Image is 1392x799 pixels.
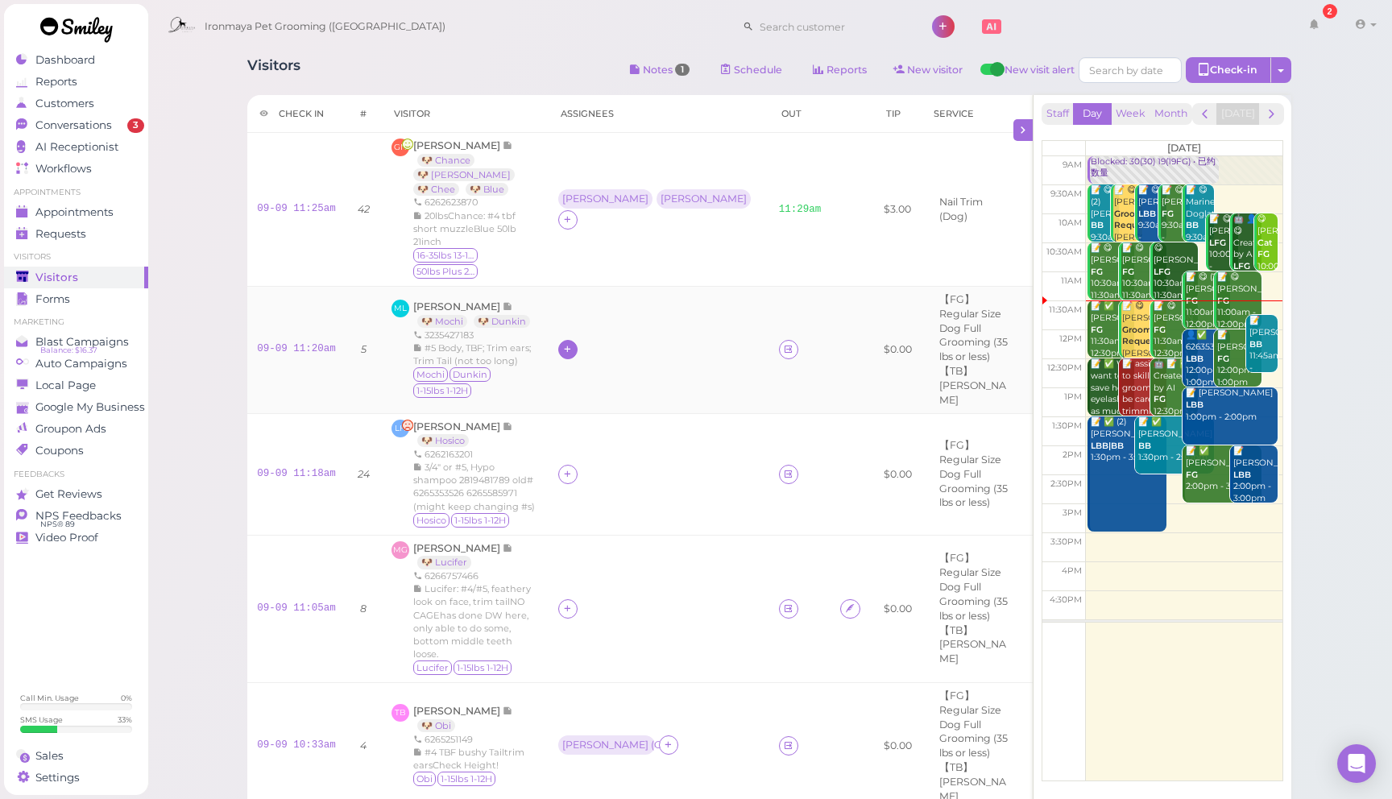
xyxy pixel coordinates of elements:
button: Day [1073,103,1112,125]
td: $0.00 [874,413,922,535]
td: $3.00 [874,133,922,287]
th: Service [922,95,1025,133]
div: 📝 [PERSON_NAME] 1:00pm - 2:00pm [1185,387,1278,423]
a: 🐶 [PERSON_NAME] [413,168,515,181]
b: FG [1091,325,1103,335]
button: Staff [1042,103,1074,125]
span: Workflows [35,162,92,176]
span: 1-15lbs 1-12H [413,383,471,398]
div: Open Intercom Messenger [1337,744,1376,783]
h1: Visitors [247,57,300,87]
div: 👤✅ 6263535849 12:00pm - 1:00pm [1185,329,1230,388]
span: 2pm [1063,449,1082,460]
th: Tip [874,95,922,133]
span: NPS® 89 [40,518,75,531]
span: 2:30pm [1050,478,1082,489]
b: FG [1122,267,1134,277]
span: Appointments [35,205,114,219]
div: 🤖 👤😋 Created by AI 10:00am - 11:00am [1232,213,1261,308]
span: Visitors [35,271,78,284]
div: [PERSON_NAME] [562,193,648,205]
div: 📝 😋 (2) [PERSON_NAME] 9:30am - 10:30am [1090,184,1119,267]
th: Visitor [382,95,549,133]
button: Week [1111,103,1150,125]
b: FG [1154,394,1166,404]
a: 09-09 11:05am [257,602,336,614]
span: Customers [35,97,94,110]
a: 09-09 11:18am [257,468,336,479]
a: Get Reviews [4,483,148,505]
a: Sales [4,745,148,767]
span: AI Receptionist [35,140,118,154]
span: Mochi [413,367,448,382]
b: LBB [1233,470,1251,480]
th: Check in [247,95,346,133]
span: 12:30pm [1047,362,1082,373]
div: 🤖 📝 ✅ Created by AI 12:30pm - 1:30pm [1153,358,1198,429]
span: 9am [1063,159,1082,170]
div: 📝 ✅ We want to save her eyelashes as much as possible. Thank you. 12:30pm - 1:30pm [1090,358,1135,500]
span: 4:30pm [1050,594,1082,605]
span: Ironmaya Pet Grooming ([GEOGRAPHIC_DATA]) [205,4,445,49]
a: Forms [4,288,148,310]
span: Get Reviews [35,487,102,501]
div: 📝 😋 [PERSON_NAME] [PERSON_NAME] 9:30am - 10:30am [1113,184,1142,279]
span: LH [391,420,409,437]
span: 11am [1061,275,1082,286]
div: 📝 😋 [PERSON_NAME] 10:00am - 11:00am [1208,213,1237,284]
span: Obi [413,772,436,786]
td: $0.00 [874,286,922,413]
div: 📝 😋 [PERSON_NAME] 9:30am - 10:30am [1137,184,1166,255]
span: 12pm [1059,333,1082,344]
a: [PERSON_NAME] 🐶 Mochi 🐶 Dunkin [413,300,538,327]
span: [PERSON_NAME] [413,420,503,433]
span: [PERSON_NAME] [413,705,503,717]
div: 📝 😋 [PERSON_NAME] 11:00am - 12:00pm [1216,271,1261,330]
div: [PERSON_NAME] (Obi) [558,735,659,756]
a: 🐶 Obi [417,719,455,732]
b: FG [1162,209,1174,219]
a: Customers [4,93,148,114]
span: Hosico [413,513,449,528]
span: 3:30pm [1050,536,1082,547]
span: Requests [35,227,86,241]
span: Balance: $16.37 [40,344,97,357]
div: 📝 😋 [PERSON_NAME] [PERSON_NAME] 11:30am - 12:30pm [1121,300,1166,383]
div: Call Min. Usage [20,693,79,703]
span: 1-15lbs 1-12H [451,513,509,528]
span: 1pm [1064,391,1082,402]
a: [PERSON_NAME] 🐶 Lucifer [413,542,513,569]
div: 6265251149 [413,733,539,746]
span: #4 TBF bushy Tailtrim earsCheck Height! [413,747,524,771]
li: Nail Trim (Dog) [935,195,1015,224]
b: BB [1186,220,1199,230]
span: Note [503,139,513,151]
a: Conversations 3 [4,114,148,136]
i: 42 [358,203,370,215]
div: 📝 😋 Marine Doglatyan 9:30am - 10:30am [1185,184,1214,267]
div: 6262163201 [413,448,539,461]
a: Requests [4,223,148,245]
span: Local Page [35,379,96,392]
span: 11:30am [1049,304,1082,315]
a: Schedule [707,57,796,83]
span: 1-15lbs 1-12H [454,660,512,675]
li: 【TB】[PERSON_NAME] [935,623,1015,667]
div: 📝 [PERSON_NAME] 2:00pm - 3:00pm [1232,445,1278,504]
div: 📝 ✅ [PERSON_NAME] 1:30pm - 2:30pm [1137,416,1214,464]
span: 20lbsChance: #4 tbf short muzzleBlue 50lb 21inch [413,210,516,247]
span: [PERSON_NAME] [413,139,503,151]
span: 3pm [1063,507,1082,518]
b: LFG [1209,238,1226,248]
a: Video Proof [4,527,148,549]
a: New visitor [880,57,976,83]
th: Assignees [549,95,769,133]
span: Conversations [35,118,112,132]
div: 6266757466 [413,569,539,582]
b: Groomer Requested|BB [1114,209,1177,231]
li: Visitors [4,251,148,263]
a: 🐶 Lucifer [417,556,471,569]
input: Search customer [754,14,910,39]
span: 1 [675,64,690,76]
li: 【FG】Regular Size Dog Full Grooming (35 lbs or less) [935,292,1015,364]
